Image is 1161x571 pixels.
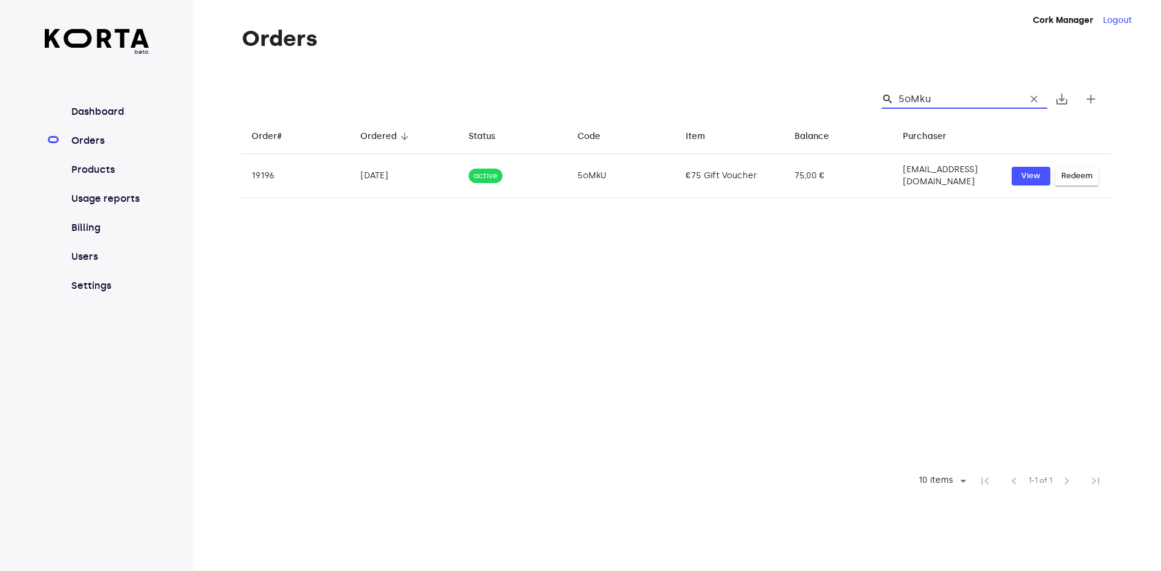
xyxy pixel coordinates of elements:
[785,154,894,198] td: 75,00 €
[1055,92,1069,106] span: save_alt
[45,29,149,48] img: Korta
[971,466,1000,495] span: First Page
[899,89,1016,109] input: Search
[1061,169,1093,183] span: Redeem
[45,29,149,56] a: beta
[69,105,149,119] a: Dashboard
[469,129,495,144] div: Status
[1047,85,1076,114] button: Export
[676,154,785,198] td: €75 Gift Voucher
[1012,167,1050,185] button: View
[69,192,149,206] a: Usage reports
[568,154,677,198] td: 5oMkU
[903,129,962,144] span: Purchaser
[252,129,298,144] span: Order#
[69,134,149,148] a: Orders
[893,154,1002,198] td: [EMAIL_ADDRESS][DOMAIN_NAME]
[469,170,502,182] span: active
[69,250,149,264] a: Users
[1081,466,1110,495] span: Last Page
[1028,93,1040,105] span: clear
[69,221,149,235] a: Billing
[577,129,616,144] span: Code
[469,129,511,144] span: Status
[360,129,412,144] span: Ordered
[903,129,946,144] div: Purchaser
[252,129,282,144] div: Order#
[1029,475,1052,487] span: 1-1 of 1
[795,129,829,144] div: Balance
[911,472,971,490] div: 10 items
[577,129,600,144] div: Code
[882,93,894,105] span: Search
[686,129,721,144] span: Item
[242,154,351,198] td: 19196
[360,129,397,144] div: Ordered
[69,279,149,293] a: Settings
[69,163,149,177] a: Products
[1076,85,1105,114] button: Create new gift card
[1052,466,1081,495] span: Next Page
[1103,15,1132,27] button: Logout
[45,48,149,56] span: beta
[1000,466,1029,495] span: Previous Page
[351,154,460,198] td: [DATE]
[1033,15,1093,25] strong: Cork Manager
[1084,92,1098,106] span: add
[795,129,845,144] span: Balance
[1021,86,1047,112] button: Clear Search
[686,129,705,144] div: Item
[1055,167,1099,185] button: Redeem
[399,131,410,142] span: arrow_downward
[1018,169,1044,183] span: View
[242,27,1110,51] h1: Orders
[915,476,956,486] div: 10 items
